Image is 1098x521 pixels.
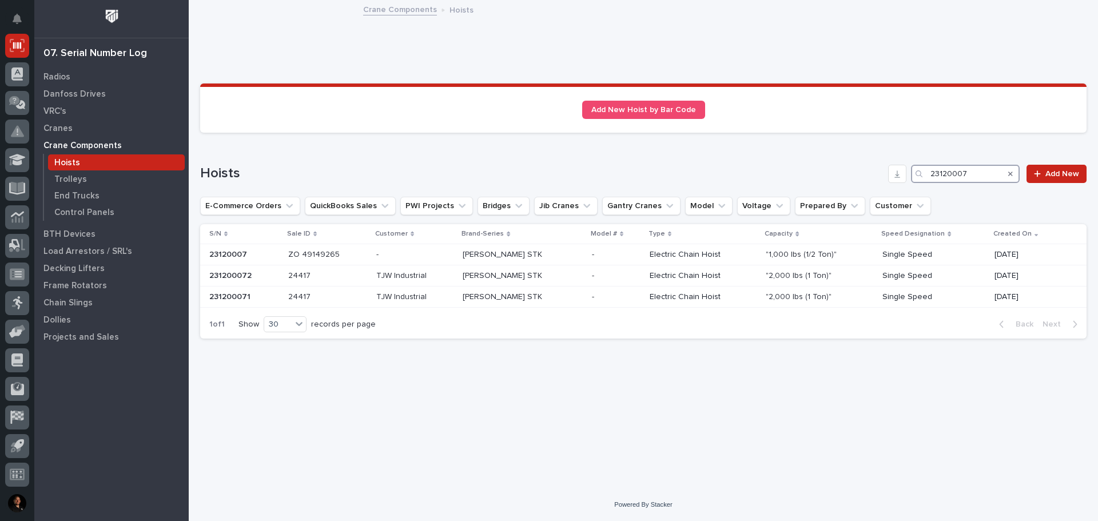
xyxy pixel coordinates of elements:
p: [DATE] [994,250,1068,260]
button: Back [990,319,1038,329]
a: Trolleys [44,171,189,187]
span: Next [1043,319,1068,329]
p: [DATE] [994,271,1068,281]
p: Crane Components [43,141,122,151]
p: VRC's [43,106,66,117]
p: Hoists [54,158,80,168]
p: 1 of 1 [200,311,234,339]
div: 30 [264,319,292,331]
h1: Hoists [200,165,884,182]
a: Dollies [34,311,189,328]
a: VRC's [34,102,189,120]
p: Show [238,320,259,329]
p: Sale ID [287,228,311,240]
p: Cranes [43,124,73,134]
p: Radios [43,72,70,82]
p: Speed Designation [881,228,945,240]
a: Danfoss Drives [34,85,189,102]
p: Trolleys [54,174,87,185]
tr: 2312000723120007 ZO 49149265ZO 49149265 -- [PERSON_NAME] STK[PERSON_NAME] STK -- Electric Chain H... [200,244,1087,265]
p: 24417 [288,269,313,281]
p: [PERSON_NAME] STK [463,248,544,260]
a: Hoists [44,154,189,170]
p: Decking Lifters [43,264,105,274]
a: BTH Devices [34,225,189,242]
a: Radios [34,68,189,85]
p: Single Speed [882,271,985,281]
a: Projects and Sales [34,328,189,345]
span: Back [1009,319,1033,329]
p: Capacity [765,228,793,240]
p: Frame Rotators [43,281,107,291]
p: Electric Chain Hoist [650,292,757,302]
p: Projects and Sales [43,332,119,343]
p: BTH Devices [43,229,96,240]
div: 07. Serial Number Log [43,47,147,60]
p: Single Speed [882,292,985,302]
p: 231200072 [209,269,254,281]
a: Cranes [34,120,189,137]
a: Crane Components [363,2,437,15]
button: E-Commerce Orders [200,197,300,215]
a: Add New Hoist by Bar Code [582,101,705,119]
p: Type [649,228,665,240]
a: Load Arrestors / SRL's [34,242,189,260]
p: [PERSON_NAME] STK [463,290,544,302]
img: Workspace Logo [101,6,122,27]
button: Jib Cranes [534,197,598,215]
p: 24417 [288,290,313,302]
p: [DATE] [994,292,1068,302]
a: Control Panels [44,204,189,220]
p: TJW Industrial [376,290,429,302]
p: Hoists [449,3,474,15]
p: 23120007 [209,248,249,260]
button: QuickBooks Sales [305,197,396,215]
p: Danfoss Drives [43,89,106,100]
input: Search [911,165,1020,183]
p: records per page [311,320,376,329]
button: Model [685,197,733,215]
span: Add New [1045,170,1079,178]
button: Notifications [5,7,29,31]
a: Crane Components [34,137,189,154]
button: users-avatar [5,491,29,515]
p: Customer [375,228,408,240]
a: Powered By Stacker [614,501,672,508]
p: Control Panels [54,208,114,218]
p: Electric Chain Hoist [650,250,757,260]
p: "1,000 lbs (1/2 Ton)" [766,248,839,260]
p: - [592,248,596,260]
button: Voltage [737,197,790,215]
p: [PERSON_NAME] STK [463,269,544,281]
p: Model # [591,228,617,240]
button: Gantry Cranes [602,197,681,215]
p: Brand-Series [462,228,504,240]
p: Chain Slings [43,298,93,308]
p: "2,000 lbs (1 Ton)" [766,269,834,281]
a: Chain Slings [34,294,189,311]
p: Created On [993,228,1032,240]
button: Customer [870,197,931,215]
p: TJW Industrial [376,269,429,281]
tr: 231200072231200072 2441724417 TJW IndustrialTJW Industrial [PERSON_NAME] STK[PERSON_NAME] STK -- ... [200,265,1087,287]
a: Frame Rotators [34,277,189,294]
button: PWI Projects [400,197,473,215]
p: 231200071 [209,290,253,302]
div: Notifications [14,14,29,32]
p: Dollies [43,315,71,325]
p: - [592,269,596,281]
p: - [592,290,596,302]
p: - [376,248,381,260]
tr: 231200071231200071 2441724417 TJW IndustrialTJW Industrial [PERSON_NAME] STK[PERSON_NAME] STK -- ... [200,287,1087,308]
button: Prepared By [795,197,865,215]
p: ZO 49149265 [288,248,342,260]
p: S/N [209,228,221,240]
p: "2,000 lbs (1 Ton)" [766,290,834,302]
p: Single Speed [882,250,985,260]
p: Load Arrestors / SRL's [43,246,132,257]
p: Electric Chain Hoist [650,271,757,281]
a: Add New [1027,165,1087,183]
button: Bridges [478,197,530,215]
a: Decking Lifters [34,260,189,277]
